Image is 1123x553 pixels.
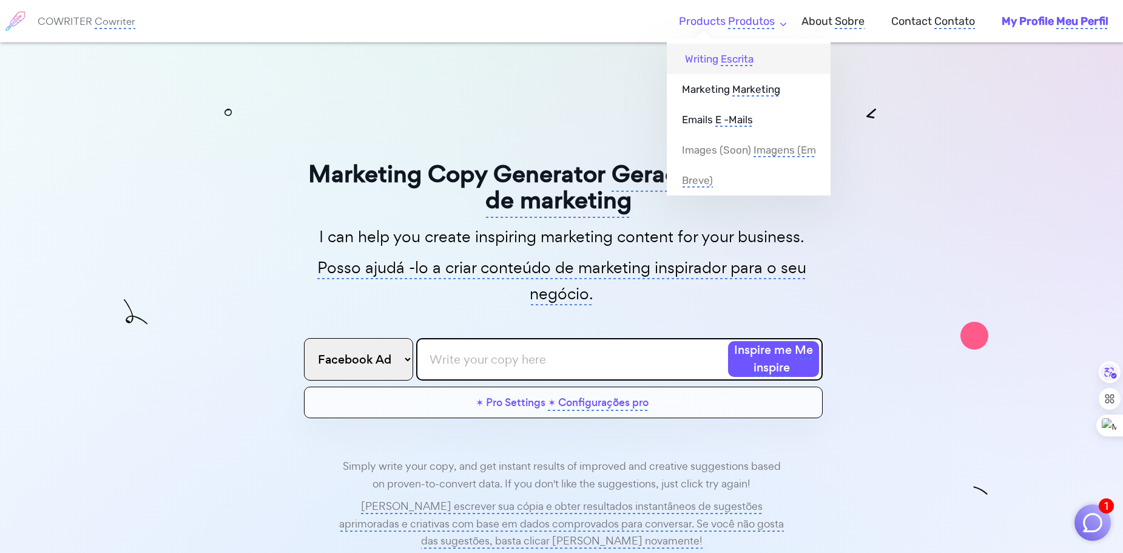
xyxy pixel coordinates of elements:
a: Writing Escrita [667,44,831,74]
monica-translate-translate: Cowriter [95,15,135,29]
monica-translate-translate: Gerador de cópias de marketing [485,157,815,218]
a: Emails E -mails [667,104,831,135]
monica-translate-translate: E -mails [715,114,753,127]
monica-translate-translate: ✶ Configurações pro [548,395,649,411]
a: Marketing Marketing [667,74,831,104]
monica-translate-origin-text: Products [679,15,726,28]
monica-translate-translate: Escrita [721,53,754,66]
monica-translate-origin-text: ✶ Pro Settings [476,395,545,410]
monica-translate-translate: Sobre [835,15,865,29]
img: shape [973,483,988,498]
monica-translate-origin-text: Marketing Copy Generator [308,157,605,191]
a: ✶ Pro Settings ✶ Configurações pro [476,394,651,418]
monica-translate-translate: Marketing [732,83,780,97]
monica-translate-translate: Me inspire [754,342,813,377]
a: Products Produtos [679,4,777,39]
monica-translate-translate: Contato [934,15,975,29]
monica-translate-translate: Produtos [728,15,775,29]
monica-translate-origin-text: Emails [682,114,713,126]
img: shape [866,109,876,118]
monica-translate-origin-text: Writing [685,53,718,65]
img: Close chat [1081,511,1104,534]
monica-translate-origin-text: COWRITER [38,15,92,28]
monica-translate-translate: Posso ajudá -lo a criar conteúdo de marketing inspirador para o seu negócio. [317,257,806,305]
monica-translate-origin-text: Simply write your copy, and get instant results of improved and creative suggestions based on pro... [343,459,781,490]
monica-translate-translate: Meu perfil [1056,15,1108,29]
monica-translate-origin-text: About [801,15,832,28]
img: shape [960,322,988,350]
a: Contact Contato [891,4,977,39]
input: Write your copy here [416,338,823,381]
monica-translate-origin-text: Inspire me [734,342,792,358]
monica-translate-origin-text: Marketing [682,83,730,95]
monica-translate-translate: [PERSON_NAME] escrever sua cópia e obter resultados instantâneos de sugestões aprimoradas e criat... [339,499,784,549]
monica-translate-origin-text: Contact [891,15,932,28]
img: shape [224,109,232,116]
monica-translate-origin-text: My Profile [1002,15,1054,28]
button: Inspire me Me inspire [728,341,819,377]
span: 1 [1099,498,1114,514]
button: 1 [1074,504,1111,541]
monica-translate-origin-text: I can help you create inspiring marketing content for your business. [319,226,804,247]
a: About Sobre [801,4,867,39]
img: shape [124,299,147,324]
a: My Profile Meu perfil [1002,4,1111,39]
